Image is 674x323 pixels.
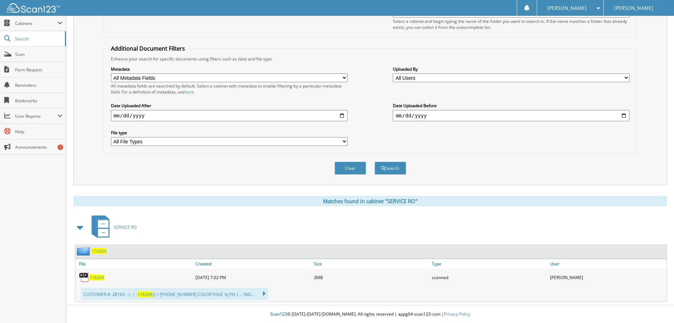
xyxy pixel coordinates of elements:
[66,306,674,323] div: © [DATE]-[DATE] [DOMAIN_NAME]. All rights reserved | appg04-scan123-com |
[312,259,430,269] a: Size
[194,270,312,284] div: [DATE] 7:02 PM
[430,259,548,269] a: Type
[312,270,430,284] div: 3MB
[548,270,667,284] div: [PERSON_NAME]
[58,144,63,150] div: 1
[15,113,58,119] span: User Reports
[15,36,61,42] span: Search
[114,224,137,230] span: SERVICE RO
[7,3,60,13] img: scan123-logo-white.svg
[15,144,62,150] span: Announcements
[548,259,667,269] a: User
[430,270,548,284] div: scanned
[393,18,629,30] div: Select a cabinet and begin typing the name of the folder you want to search in. If the name match...
[92,248,106,254] a: 116204
[75,259,194,269] a: File
[111,130,348,136] label: File type
[111,66,348,72] label: Metadata
[81,288,268,300] div: CUSTOMER #: 28163 - =, | - )) = [PHONE_NUMBER] COLOR PAGE \q PH: ( ... IND...
[138,291,152,297] span: 116204
[393,66,629,72] label: Uploaded By
[90,274,104,280] a: 116204
[15,98,62,104] span: Bookmarks
[547,6,587,10] span: [PERSON_NAME]
[15,129,62,135] span: Help
[614,6,653,10] span: [PERSON_NAME]
[270,311,287,317] span: Scan123
[15,51,62,57] span: Scan
[111,103,348,109] label: Date Uploaded After
[111,110,348,121] input: start
[375,162,406,175] button: Search
[393,103,629,109] label: Date Uploaded Before
[111,83,348,95] div: All metadata fields are searched by default. Select a cabinet with metadata to enable filtering b...
[194,259,312,269] a: Created
[15,67,62,73] span: Form Request
[15,20,58,26] span: Cabinets
[79,272,90,283] img: PDF.png
[73,196,667,206] div: Matches found in cabinet "SERVICE RO"
[77,247,92,256] img: folder2.png
[107,45,189,52] legend: Additional Document Filters
[185,89,194,95] a: here
[335,162,366,175] button: Clear
[393,110,629,121] input: end
[107,56,633,62] div: Enhance your search for specific documents using filters such as date and file type.
[87,213,137,241] a: SERVICE RO
[444,311,470,317] a: Privacy Policy
[639,289,674,323] iframe: Chat Widget
[15,82,62,88] span: Reminders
